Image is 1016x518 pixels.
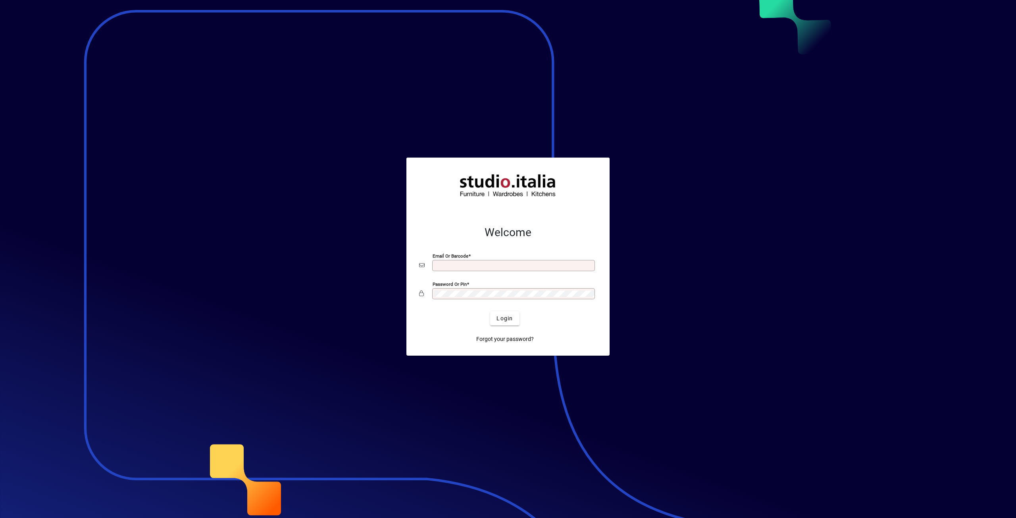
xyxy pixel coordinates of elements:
a: Forgot your password? [473,332,537,346]
mat-label: Email or Barcode [433,253,468,259]
mat-label: Password or Pin [433,281,467,287]
h2: Welcome [419,226,597,239]
button: Login [490,311,519,325]
span: Forgot your password? [476,335,534,343]
span: Login [496,314,513,323]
